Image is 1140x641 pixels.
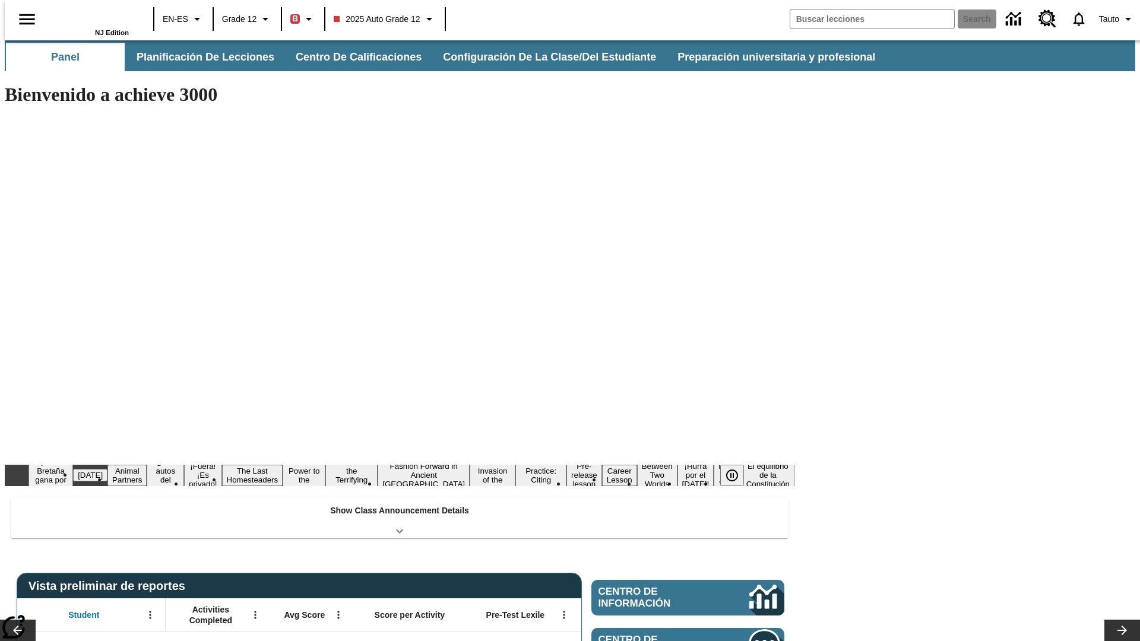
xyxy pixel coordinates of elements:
button: Slide 16 Point of View [714,460,741,490]
p: Show Class Announcement Details [330,504,469,517]
button: Abrir menú [330,606,347,624]
button: Language: EN-ES, Selecciona un idioma [158,8,209,30]
button: Configuración de la clase/del estudiante [433,43,666,71]
button: Slide 11 Mixed Practice: Citing Evidence [515,456,566,495]
button: Slide 10 The Invasion of the Free CD [470,456,515,495]
button: Abrir el menú lateral [9,2,45,37]
button: Abrir menú [141,606,159,624]
button: Centro de calificaciones [286,43,431,71]
button: Slide 17 El equilibrio de la Constitución [742,460,794,490]
button: Panel [6,43,125,71]
a: Portada [52,5,129,29]
span: 2025 Auto Grade 12 [334,13,420,26]
button: Slide 6 The Last Homesteaders [222,465,283,486]
button: Pausar [720,465,744,486]
button: Slide 5 ¡Fuera! ¡Es privado! [184,460,221,490]
div: Portada [52,4,129,36]
a: Centro de recursos, Se abrirá en una pestaña nueva. [1031,3,1063,35]
button: Perfil/Configuración [1094,8,1140,30]
a: Notificaciones [1063,4,1094,34]
button: Slide 9 Fashion Forward in Ancient Rome [378,460,470,490]
div: Subbarra de navegación [5,40,1135,71]
span: NJ Edition [95,29,129,36]
button: Boost El color de la clase es rojo. Cambiar el color de la clase. [286,8,321,30]
span: Tauto [1099,13,1119,26]
button: Slide 12 Pre-release lesson [566,460,602,490]
button: Slide 8 Attack of the Terrifying Tomatoes [325,456,378,495]
button: Slide 3 Animal Partners [107,465,147,486]
span: Grade 12 [222,13,256,26]
h1: Bienvenido a achieve 3000 [5,84,794,106]
span: EN-ES [163,13,188,26]
button: Slide 13 Career Lesson [602,465,637,486]
span: Avg Score [284,610,325,620]
button: Preparación universitaria y profesional [668,43,885,71]
div: Show Class Announcement Details [11,497,788,538]
span: Student [68,610,99,620]
span: B [292,11,298,26]
span: Centro de información [598,586,710,610]
span: Score per Activity [375,610,445,620]
button: Slide 1 ¡Gran Bretaña gana por fin! [28,456,73,495]
button: Slide 7 Solar Power to the People [283,456,325,495]
input: search field [790,9,954,28]
a: Centro de información [999,3,1031,36]
div: Subbarra de navegación [5,43,886,71]
span: Pre-Test Lexile [486,610,545,620]
button: Planificación de lecciones [127,43,284,71]
button: Carrusel de lecciones, seguir [1104,620,1140,641]
button: Slide 4 ¿Los autos del futuro? [147,456,184,495]
button: Slide 14 Between Two Worlds [637,460,677,490]
span: Vista preliminar de reportes [28,579,191,593]
button: Slide 2 Día del Trabajo [73,469,107,481]
button: Abrir menú [246,606,264,624]
button: Class: 2025 Auto Grade 12, Selecciona una clase [329,8,441,30]
a: Centro de información [591,580,784,615]
button: Slide 15 ¡Hurra por el Día de la Constitución! [677,460,714,490]
span: Activities Completed [172,604,250,626]
div: Pausar [720,465,756,486]
button: Abrir menú [555,606,573,624]
button: Grado: Grade 12, Elige un grado [217,8,277,30]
